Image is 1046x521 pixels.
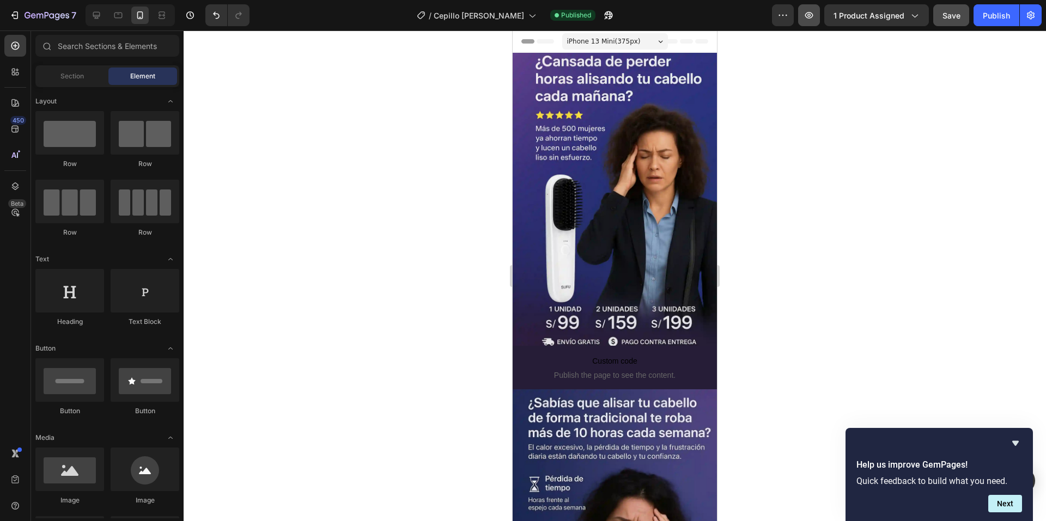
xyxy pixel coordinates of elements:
input: Search Sections & Elements [35,35,179,57]
div: Button [111,406,179,416]
div: Image [111,495,179,505]
h2: Help us improve GemPages! [856,458,1022,471]
span: / [429,10,431,21]
div: Image [35,495,104,505]
div: Text Block [111,317,179,327]
div: Undo/Redo [205,4,250,26]
button: 7 [4,4,81,26]
span: Media [35,433,54,443]
div: 450 [10,116,26,125]
span: Cepillo [PERSON_NAME] [434,10,524,21]
button: 1 product assigned [824,4,929,26]
button: Next question [988,495,1022,512]
span: Published [561,10,591,20]
div: Row [111,228,179,237]
span: Layout [35,96,57,106]
iframe: Design area [513,30,717,521]
div: Beta [8,199,26,208]
span: 1 product assigned [834,10,904,21]
button: Save [933,4,969,26]
div: Heading [35,317,104,327]
div: Row [35,228,104,237]
span: Toggle open [162,429,179,446]
span: Toggle open [162,250,179,268]
span: Element [130,71,155,81]
div: Button [35,406,104,416]
span: Save [942,11,960,20]
span: Text [35,254,49,264]
div: Row [35,159,104,169]
p: Quick feedback to build what you need. [856,476,1022,486]
span: Button [35,344,56,353]
p: 7 [71,9,76,22]
button: Hide survey [1009,437,1022,450]
span: Toggle open [162,93,179,110]
div: Help us improve GemPages! [856,437,1022,512]
span: Section [60,71,84,81]
div: Row [111,159,179,169]
button: Publish [974,4,1019,26]
span: Toggle open [162,340,179,357]
div: Publish [983,10,1010,21]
